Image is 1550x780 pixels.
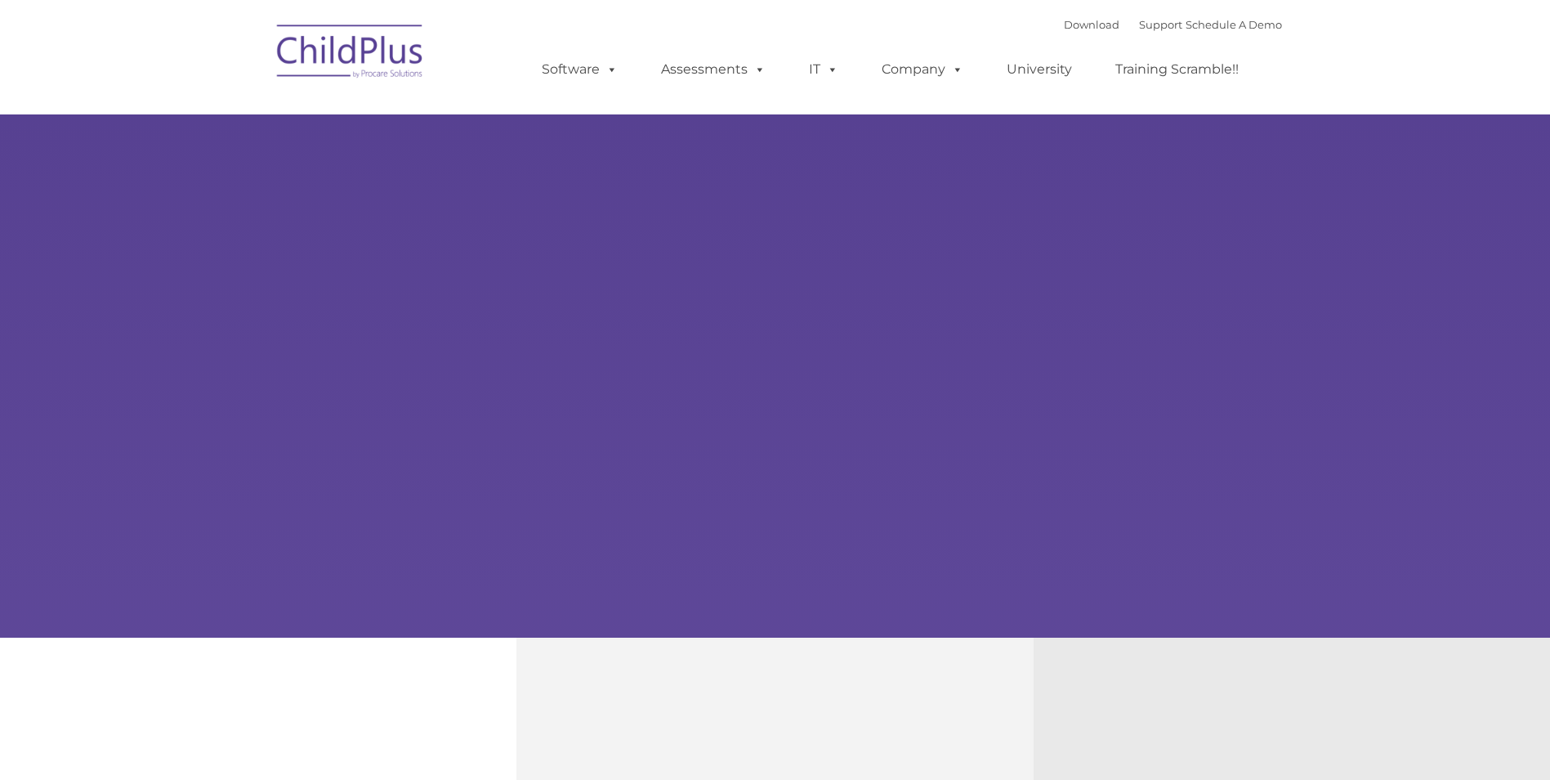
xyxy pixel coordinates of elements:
font: | [1064,18,1282,31]
a: Software [525,53,634,86]
a: Training Scramble!! [1099,53,1255,86]
a: Company [865,53,980,86]
a: Schedule A Demo [1186,18,1282,31]
a: University [990,53,1088,86]
img: ChildPlus by Procare Solutions [269,13,432,95]
a: Assessments [645,53,782,86]
a: Support [1139,18,1182,31]
a: IT [793,53,855,86]
a: Download [1064,18,1119,31]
